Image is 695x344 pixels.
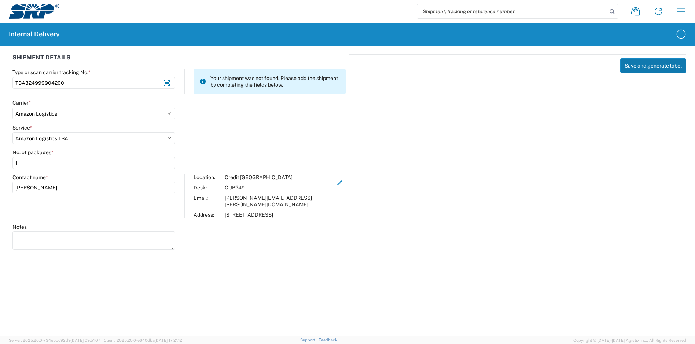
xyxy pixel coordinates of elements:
img: srp [9,4,59,19]
label: Notes [12,224,27,230]
span: [DATE] 17:21:12 [155,338,182,343]
span: Server: 2025.20.0-734e5bc92d9 [9,338,100,343]
a: Support [300,338,319,342]
div: Location: [194,174,221,181]
div: CUB249 [225,184,334,191]
div: Email: [194,195,221,208]
span: Client: 2025.20.0-e640dba [104,338,182,343]
label: Type or scan carrier tracking No. [12,69,91,76]
span: Your shipment was not found. Please add the shipment by completing the fields below. [210,75,340,88]
div: SHIPMENT DETAILS [12,54,346,69]
div: [PERSON_NAME][EMAIL_ADDRESS][PERSON_NAME][DOMAIN_NAME] [225,195,334,208]
button: Save and generate label [620,58,686,73]
label: Carrier [12,99,31,106]
div: Desk: [194,184,221,191]
label: Service [12,124,32,131]
h2: Internal Delivery [9,30,60,39]
label: No. of packages [12,149,54,156]
div: [STREET_ADDRESS] [225,211,334,218]
label: Contact name [12,174,48,181]
span: [DATE] 09:51:07 [71,338,100,343]
div: Address: [194,211,221,218]
span: Copyright © [DATE]-[DATE] Agistix Inc., All Rights Reserved [573,337,686,344]
input: Shipment, tracking or reference number [417,4,607,18]
div: Credit [GEOGRAPHIC_DATA] [225,174,334,181]
a: Feedback [319,338,337,342]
